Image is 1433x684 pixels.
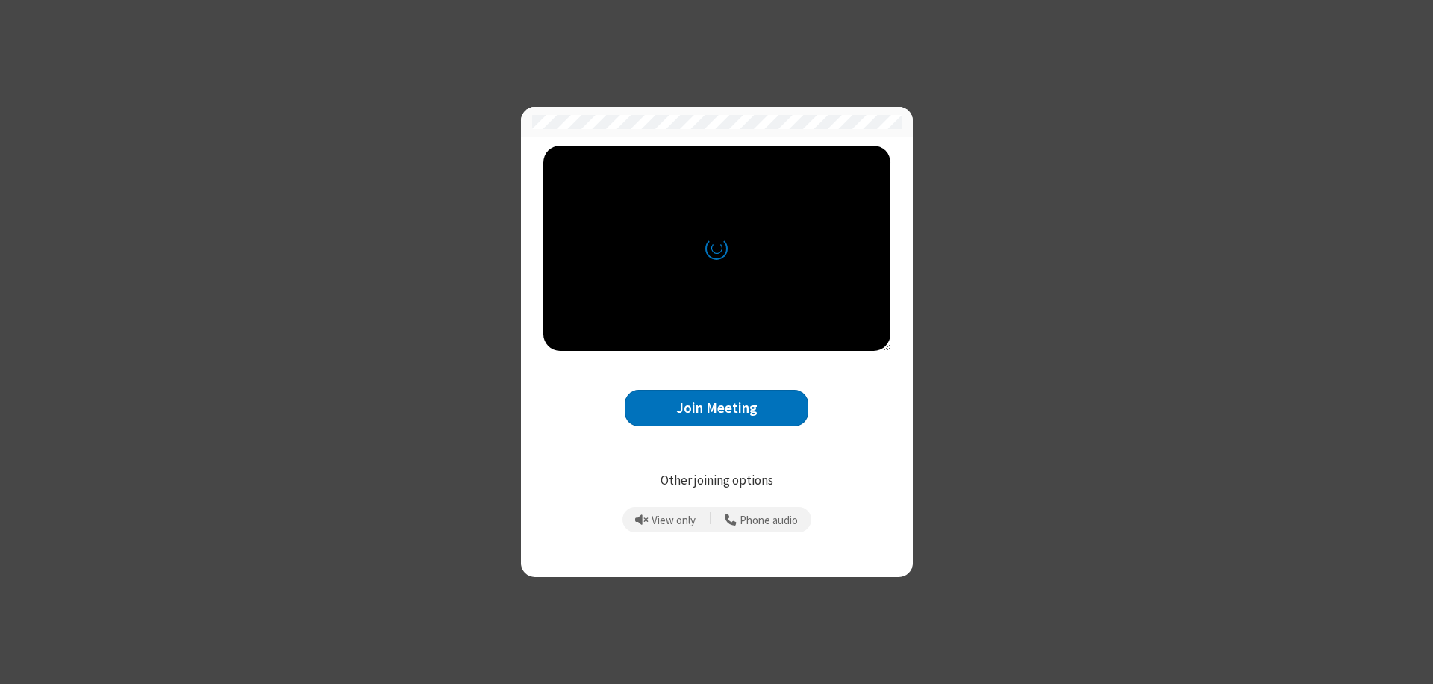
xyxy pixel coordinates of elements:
button: Use your phone for mic and speaker while you view the meeting on this device. [719,507,804,532]
span: Phone audio [740,514,798,527]
button: Join Meeting [625,390,808,426]
p: Other joining options [543,471,890,491]
span: View only [652,514,696,527]
span: | [709,509,712,530]
button: Prevent echo when there is already an active mic and speaker in the room. [630,507,702,532]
